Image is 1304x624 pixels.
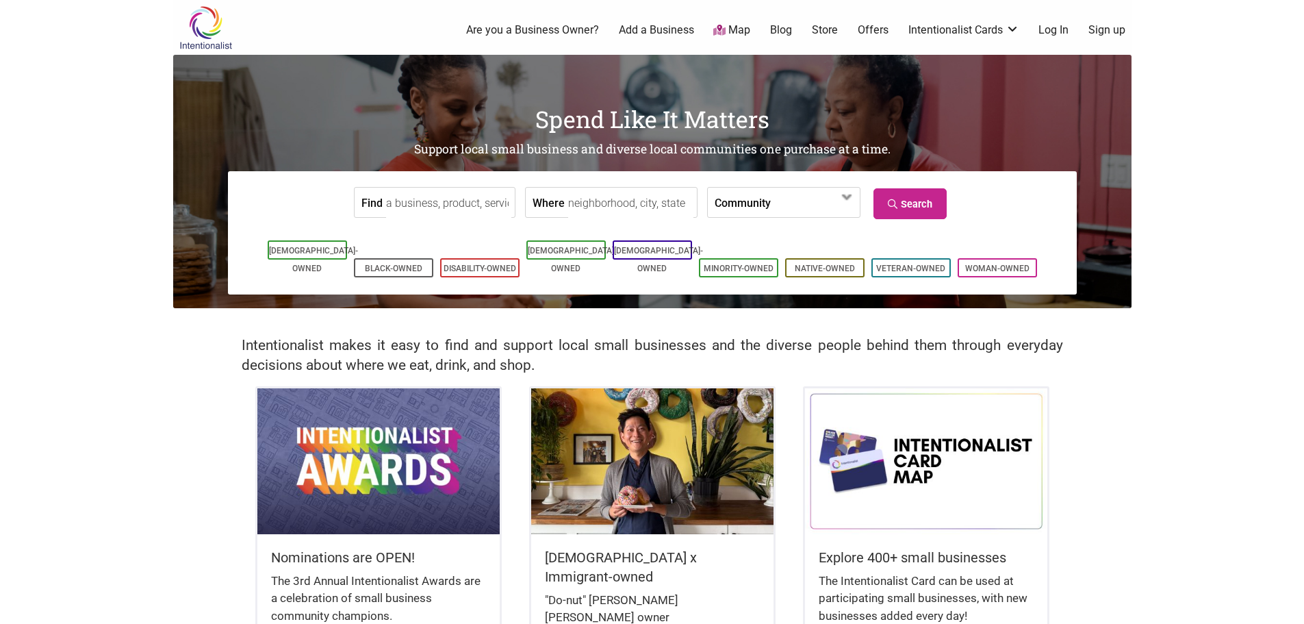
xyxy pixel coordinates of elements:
[876,264,945,273] a: Veteran-Owned
[908,23,1019,38] a: Intentionalist Cards
[242,336,1063,375] h2: Intentionalist makes it easy to find and support local small businesses and the diverse people be...
[1088,23,1125,38] a: Sign up
[269,246,358,273] a: [DEMOGRAPHIC_DATA]-Owned
[173,5,238,50] img: Intentionalist
[965,264,1030,273] a: Woman-Owned
[858,23,888,38] a: Offers
[795,264,855,273] a: Native-Owned
[568,188,693,219] input: neighborhood, city, state
[545,548,760,586] h5: [DEMOGRAPHIC_DATA] x Immigrant-owned
[365,264,422,273] a: Black-Owned
[819,548,1034,567] h5: Explore 400+ small businesses
[444,264,516,273] a: Disability-Owned
[704,264,774,273] a: Minority-Owned
[873,188,947,219] a: Search
[715,188,771,217] label: Community
[361,188,383,217] label: Find
[531,388,774,534] img: King Donuts - Hong Chhuor
[257,388,500,534] img: Intentionalist Awards
[1038,23,1069,38] a: Log In
[271,548,486,567] h5: Nominations are OPEN!
[173,103,1132,136] h1: Spend Like It Matters
[533,188,565,217] label: Where
[528,246,617,273] a: [DEMOGRAPHIC_DATA]-Owned
[805,388,1047,534] img: Intentionalist Card Map
[713,23,750,38] a: Map
[812,23,838,38] a: Store
[619,23,694,38] a: Add a Business
[386,188,511,219] input: a business, product, service
[466,23,599,38] a: Are you a Business Owner?
[770,23,792,38] a: Blog
[173,141,1132,158] h2: Support local small business and diverse local communities one purchase at a time.
[614,246,703,273] a: [DEMOGRAPHIC_DATA]-Owned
